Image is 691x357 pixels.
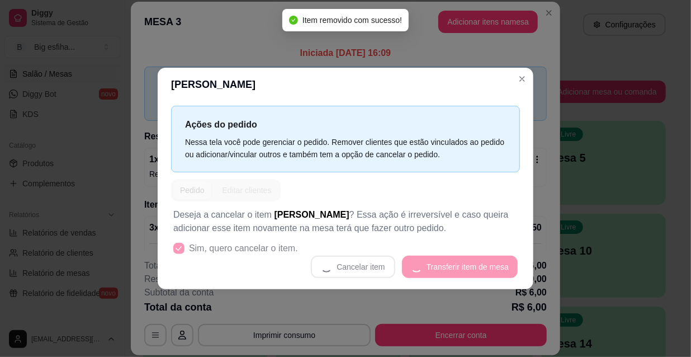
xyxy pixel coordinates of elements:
button: Close [513,70,531,88]
span: check-circle [289,16,298,25]
span: Item removido com sucesso! [302,16,402,25]
span: [PERSON_NAME] [274,210,349,219]
header: [PERSON_NAME] [158,68,533,101]
p: Ações do pedido [185,118,506,131]
div: Nessa tela você pode gerenciar o pedido. Remover clientes que estão vinculados ao pedido ou adici... [185,136,506,161]
p: Deseja a cancelar o item ? Essa ação é irreversível e caso queira adicionar esse item novamente n... [173,208,518,235]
